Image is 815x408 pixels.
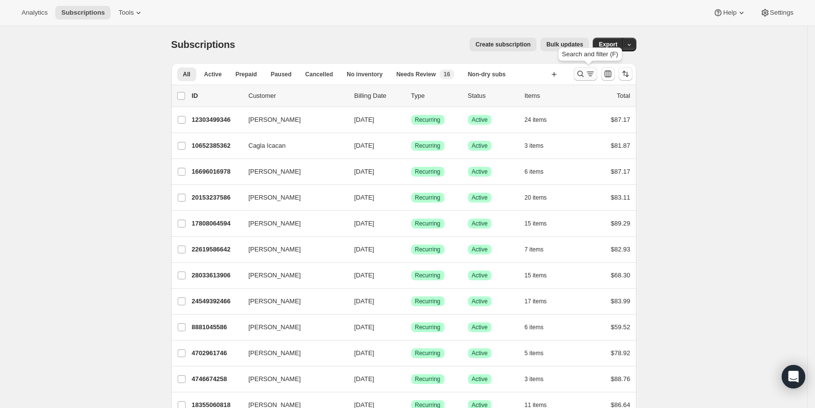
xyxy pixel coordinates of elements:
[243,112,341,128] button: [PERSON_NAME]
[354,116,374,123] span: [DATE]
[525,372,555,386] button: 3 items
[354,168,374,175] span: [DATE]
[192,193,241,203] p: 20153237586
[601,67,615,81] button: Customize table column order and visibility
[415,220,441,227] span: Recurring
[525,323,544,331] span: 6 items
[354,272,374,279] span: [DATE]
[415,323,441,331] span: Recurring
[525,349,544,357] span: 5 items
[468,70,506,78] span: Non-dry subs
[192,91,630,101] div: IDCustomerBilling DateTypeStatusItemsTotal
[525,139,555,153] button: 3 items
[472,297,488,305] span: Active
[525,168,544,176] span: 6 items
[354,194,374,201] span: [DATE]
[249,296,301,306] span: [PERSON_NAME]
[192,295,630,308] div: 24549392466[PERSON_NAME][DATE]SuccessRecurringSuccessActive17 items$83.99
[354,142,374,149] span: [DATE]
[546,41,583,48] span: Bulk updates
[611,349,630,357] span: $78.92
[611,297,630,305] span: $83.99
[354,246,374,253] span: [DATE]
[415,142,441,150] span: Recurring
[61,9,105,17] span: Subscriptions
[611,375,630,383] span: $88.76
[472,220,488,227] span: Active
[611,272,630,279] span: $68.30
[192,165,630,179] div: 16696016978[PERSON_NAME][DATE]SuccessRecurringSuccessActive6 items$87.17
[354,220,374,227] span: [DATE]
[525,142,544,150] span: 3 items
[192,245,241,254] p: 22619586642
[472,375,488,383] span: Active
[754,6,799,20] button: Settings
[354,375,374,383] span: [DATE]
[192,271,241,280] p: 28033613906
[723,9,736,17] span: Help
[243,294,341,309] button: [PERSON_NAME]
[243,319,341,335] button: [PERSON_NAME]
[415,194,441,202] span: Recurring
[472,194,488,202] span: Active
[619,67,632,81] button: Sort the results
[354,349,374,357] span: [DATE]
[22,9,47,17] span: Analytics
[249,374,301,384] span: [PERSON_NAME]
[192,141,241,151] p: 10652385362
[192,346,630,360] div: 4702961746[PERSON_NAME][DATE]SuccessRecurringSuccessActive5 items$78.92
[243,138,341,154] button: Cagla Icacan
[354,297,374,305] span: [DATE]
[475,41,531,48] span: Create subscription
[611,168,630,175] span: $87.17
[546,68,562,81] button: Create new view
[611,323,630,331] span: $59.52
[415,116,441,124] span: Recurring
[204,70,222,78] span: Active
[611,142,630,149] span: $81.87
[472,323,488,331] span: Active
[415,297,441,305] span: Recurring
[243,216,341,231] button: [PERSON_NAME]
[611,246,630,253] span: $82.93
[243,164,341,180] button: [PERSON_NAME]
[469,38,536,51] button: Create subscription
[249,193,301,203] span: [PERSON_NAME]
[192,217,630,230] div: 17808064594[PERSON_NAME][DATE]SuccessRecurringSuccessActive15 items$89.29
[525,246,544,253] span: 7 items
[525,220,547,227] span: 15 items
[525,269,558,282] button: 15 items
[192,320,630,334] div: 8881045586[PERSON_NAME][DATE]SuccessRecurringSuccessActive6 items$59.52
[525,116,547,124] span: 24 items
[782,365,805,388] div: Open Intercom Messenger
[192,243,630,256] div: 22619586642[PERSON_NAME][DATE]SuccessRecurringSuccessActive7 items$82.93
[443,70,450,78] span: 16
[192,167,241,177] p: 16696016978
[118,9,134,17] span: Tools
[525,243,555,256] button: 7 items
[192,219,241,228] p: 17808064594
[249,141,286,151] span: Cagla Icacan
[55,6,111,20] button: Subscriptions
[249,91,347,101] p: Customer
[472,272,488,279] span: Active
[472,168,488,176] span: Active
[707,6,752,20] button: Help
[249,115,301,125] span: [PERSON_NAME]
[611,116,630,123] span: $87.17
[249,245,301,254] span: [PERSON_NAME]
[525,272,547,279] span: 15 items
[415,375,441,383] span: Recurring
[271,70,292,78] span: Paused
[599,41,617,48] span: Export
[192,115,241,125] p: 12303499346
[192,269,630,282] div: 28033613906[PERSON_NAME][DATE]SuccessRecurringSuccessActive15 items$68.30
[525,91,574,101] div: Items
[472,246,488,253] span: Active
[249,167,301,177] span: [PERSON_NAME]
[354,323,374,331] span: [DATE]
[593,38,623,51] button: Export
[16,6,53,20] button: Analytics
[305,70,333,78] span: Cancelled
[525,194,547,202] span: 20 items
